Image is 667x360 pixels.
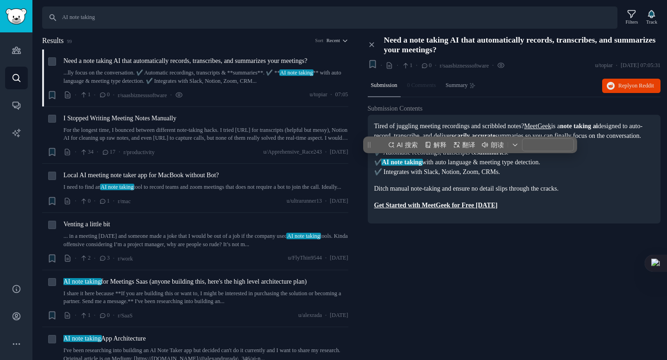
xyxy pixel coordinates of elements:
[286,233,321,239] span: AI note taking
[416,61,418,70] span: ·
[374,202,498,209] a: Get Started with MeetGeek for Free [DATE]
[446,81,468,90] span: Summary
[99,254,110,262] span: 3
[63,290,348,306] a: I share it here because **If you are building this or want to, I might be interested in purchasin...
[100,184,134,190] span: AI note taking
[263,148,322,156] span: u/Apprehensive_Race243
[327,37,340,44] span: Recent
[330,311,348,320] span: [DATE]
[63,126,348,143] a: For the longest time, I bounced between different note-taking hacks. I tried [URL] for transcript...
[374,148,654,177] p: ✔️ Automatic recordings, transcripts & . ✔️ with auto language & meeting type detection. ✔️ Integ...
[94,196,96,206] span: ·
[80,311,91,320] span: 1
[288,254,322,262] span: u/FlyThin9544
[99,197,110,205] span: 1
[42,6,617,29] input: Search Keyword
[440,62,489,69] span: r/saasbiznesssoftware
[118,312,132,319] span: r/SaaS
[118,92,167,99] span: r/saasbiznesssoftware
[80,91,91,99] span: 1
[113,310,115,320] span: ·
[119,147,120,157] span: ·
[402,62,413,70] span: 1
[381,159,423,166] span: AI note taking
[325,254,327,262] span: ·
[421,62,432,70] span: 0
[298,311,322,320] span: u/alexrada
[80,254,91,262] span: 2
[632,82,654,89] span: on Reddit
[63,277,307,286] a: AI note takingfor Meetings Saas (anyone building this, here's the high level architecture plan)
[97,147,99,157] span: ·
[397,61,399,70] span: ·
[524,123,551,130] a: MeetGeek
[63,56,307,66] a: Need a note taking AI that automatically records, transcribes, and summarizes your meetings?
[643,8,661,27] button: Track
[42,35,63,47] span: Results
[118,198,131,205] span: r/mac
[67,39,72,44] span: 99
[616,62,617,70] span: ·
[327,37,348,44] button: Recent
[384,35,661,55] span: Need a note taking AI that automatically records, transcribes, and summarizes your meetings?
[452,132,495,139] strong: scarily accurate
[63,277,307,286] span: for Meetings Saas (anyone building this, here's the high level architecture plan)
[113,196,115,206] span: ·
[75,147,77,157] span: ·
[101,148,115,156] span: 17
[368,104,423,113] span: Submission Contents
[63,335,101,342] span: AI note taking
[63,278,101,285] span: AI note taking
[75,196,77,206] span: ·
[80,197,91,205] span: 0
[80,148,94,156] span: 34
[75,90,77,100] span: ·
[63,334,146,343] a: AI note takingApp Architecture
[63,183,348,192] a: I need to find anAI note takingtool to record teams and zoom meetings that does not require a bot...
[63,170,219,180] a: Local AI meeting note taker app for MacBook without Bot?
[492,61,494,70] span: ·
[63,219,110,229] a: Venting a little bit
[374,121,654,141] p: Tired of juggling meeting recordings and scribbled notes? is a designed to auto-record, transcrib...
[374,184,654,193] p: Ditch manual note-taking and ensure no detail slips through the cracks.
[309,91,327,99] span: u/topiar
[279,69,314,76] span: AI note taking
[602,79,661,93] button: Replyon Reddit
[75,254,77,263] span: ·
[63,334,146,343] span: App Architecture
[63,232,348,248] a: ... in a meeting [DATE] and someone made a joke that I would be out of a job if the company usedA...
[113,254,115,263] span: ·
[330,197,348,205] span: [DATE]
[315,37,323,44] div: Sort
[63,113,176,123] a: I Stopped Writing Meeting Notes Manually
[435,61,437,70] span: ·
[99,91,110,99] span: 0
[371,81,397,90] span: Submission
[560,123,598,130] strong: note taking ai
[124,149,155,155] span: r/productivity
[330,148,348,156] span: [DATE]
[113,90,115,100] span: ·
[287,197,322,205] span: u/ultrarunner13
[325,148,327,156] span: ·
[621,62,661,70] span: [DATE] 07:05:31
[6,8,27,25] img: GummySearch logo
[330,254,348,262] span: [DATE]
[94,254,96,263] span: ·
[94,90,96,100] span: ·
[335,91,348,99] span: 07:05
[325,311,327,320] span: ·
[646,19,657,25] div: Track
[381,61,383,70] span: ·
[63,69,348,85] a: ...lly focus on the conversation. ✔️ Automatic recordings, transcripts & **summaries**. ✔️ **AI n...
[595,62,613,70] span: u/topiar
[325,197,327,205] span: ·
[626,19,638,25] div: Filters
[331,91,332,99] span: ·
[94,310,96,320] span: ·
